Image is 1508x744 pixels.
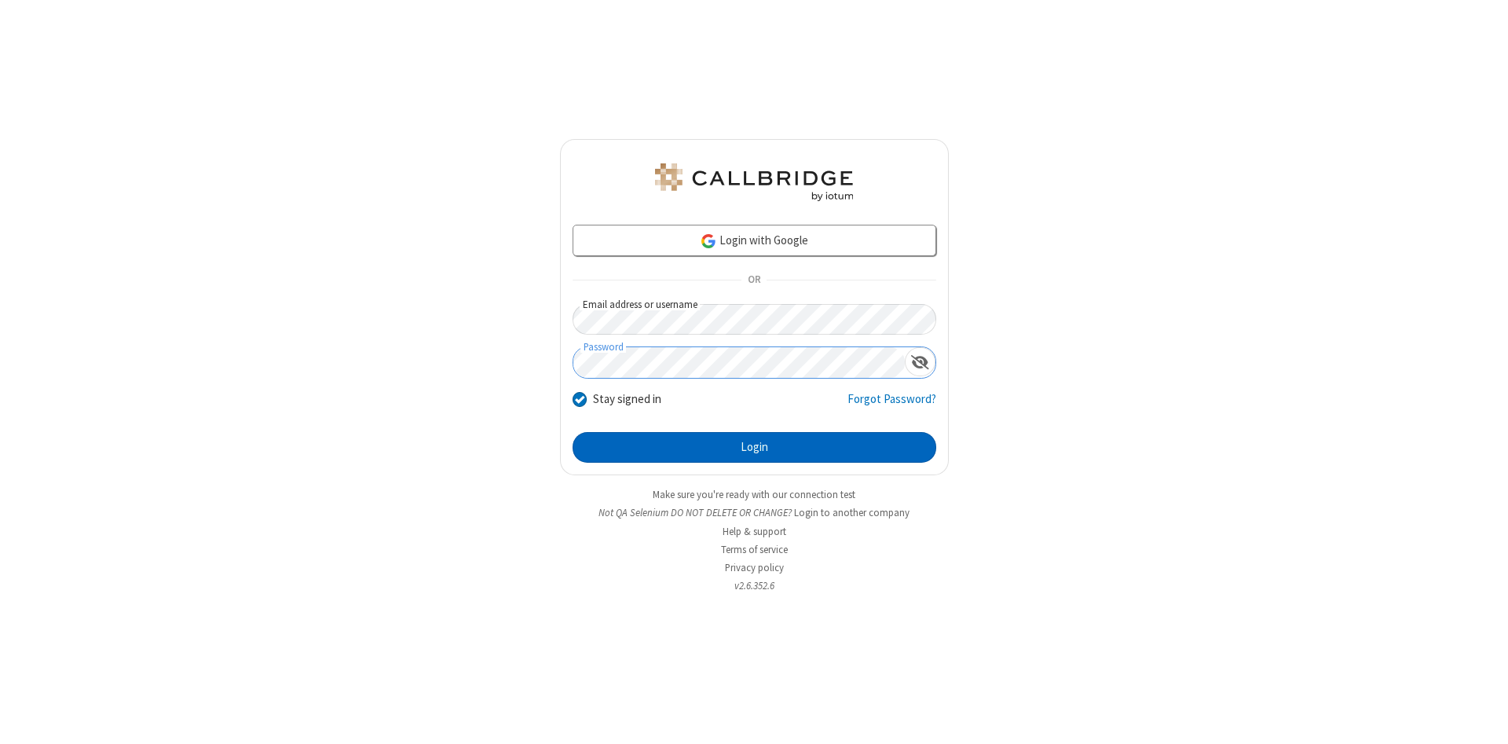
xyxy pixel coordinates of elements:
span: OR [741,269,767,291]
input: Password [573,347,905,378]
a: Privacy policy [725,561,784,574]
button: Login [573,432,936,464]
li: Not QA Selenium DO NOT DELETE OR CHANGE? [560,505,949,520]
input: Email address or username [573,304,936,335]
a: Terms of service [721,543,788,556]
a: Make sure you're ready with our connection test [653,488,855,501]
li: v2.6.352.6 [560,578,949,593]
label: Stay signed in [593,390,661,409]
img: google-icon.png [700,233,717,250]
iframe: Chat [1469,703,1496,733]
a: Help & support [723,525,786,538]
div: Show password [905,347,935,376]
button: Login to another company [794,505,910,520]
a: Forgot Password? [847,390,936,420]
img: QA Selenium DO NOT DELETE OR CHANGE [652,163,856,201]
a: Login with Google [573,225,936,256]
